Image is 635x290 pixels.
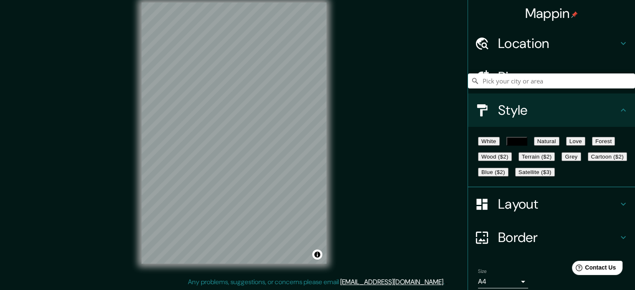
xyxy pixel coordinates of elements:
canvas: Map [142,3,326,264]
h4: Mappin [525,5,578,22]
button: Wood ($2) [478,152,512,161]
button: White [478,137,500,146]
div: Layout [468,187,635,221]
h4: Border [498,229,618,246]
a: [EMAIL_ADDRESS][DOMAIN_NAME] [340,277,443,286]
div: Location [468,27,635,60]
button: Cartoon ($2) [588,152,627,161]
button: Toggle attribution [312,250,322,260]
p: Any problems, suggestions, or concerns please email . [188,277,445,287]
div: . [445,277,446,287]
button: Forest [592,137,615,146]
div: . [446,277,448,287]
h4: Layout [498,196,618,212]
button: Grey [562,152,581,161]
button: Natural [534,137,559,146]
div: Pins [468,60,635,93]
h4: Style [498,102,618,119]
input: Pick your city or area [468,73,635,88]
div: A4 [478,275,528,288]
h4: Location [498,35,618,52]
iframe: Help widget launcher [561,257,626,281]
button: Black [506,137,527,146]
button: Satellite ($3) [515,168,555,177]
button: Terrain ($2) [519,152,555,161]
button: Love [566,137,585,146]
h4: Pins [498,68,618,85]
div: Border [468,221,635,254]
button: Blue ($2) [478,168,509,177]
label: Size [478,268,487,275]
div: Style [468,93,635,127]
img: pin-icon.png [571,11,578,18]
